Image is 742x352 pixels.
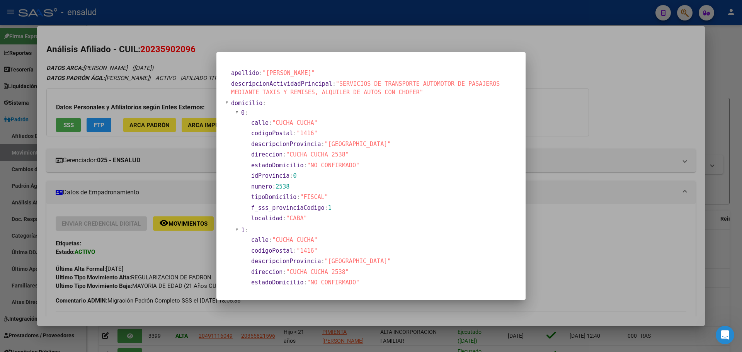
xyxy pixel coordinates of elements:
[251,119,269,126] span: calle
[269,119,272,126] span: :
[251,183,272,190] span: numero
[251,215,283,222] span: localidad
[307,162,359,169] span: "NO CONFIRMADO"
[272,236,317,243] span: "CUCHA CUCHA"
[300,194,328,201] span: "FISCAL"
[251,247,293,254] span: codigoPostal
[241,109,245,116] span: 0
[231,100,262,107] span: domicilio
[251,236,269,243] span: calle
[241,227,245,234] span: 1
[251,258,321,265] span: descripcionProvincia
[321,258,325,265] span: :
[272,183,276,190] span: :
[283,269,286,275] span: :
[293,290,296,297] span: 0
[262,70,315,77] span: "[PERSON_NAME]"
[269,236,272,243] span: :
[245,227,248,234] span: :
[251,141,321,148] span: descripcionProvincia
[293,172,296,179] span: 0
[231,80,500,96] span: "SERVICIOS DE TRANSPORTE AUTOMOTOR DE PASAJEROS MEDIANTE TAXIS Y REMISES, ALQUILER DE AUTOS CON C...
[272,119,317,126] span: "CUCHA CUCHA"
[251,269,283,275] span: direccion
[289,290,293,297] span: :
[251,130,293,137] span: codigoPostal
[325,141,391,148] span: "[GEOGRAPHIC_DATA]"
[303,162,307,169] span: :
[303,279,307,286] span: :
[325,204,328,211] span: :
[251,172,289,179] span: idProvincia
[286,215,307,222] span: "CABA"
[289,172,293,179] span: :
[328,204,332,211] span: 1
[332,80,336,87] span: :
[283,151,286,158] span: :
[245,109,248,116] span: :
[296,247,317,254] span: "1416"
[262,100,266,107] span: :
[286,269,349,275] span: "CUCHA CUCHA 2538"
[259,70,262,77] span: :
[231,70,259,77] span: apellido
[325,258,391,265] span: "[GEOGRAPHIC_DATA]"
[251,162,303,169] span: estadoDomicilio
[251,194,296,201] span: tipoDomicilio
[296,130,317,137] span: "1416"
[231,80,332,87] span: descripcionActividadPrincipal
[283,215,286,222] span: :
[251,279,303,286] span: estadoDomicilio
[251,290,289,297] span: idProvincia
[251,151,283,158] span: direccion
[276,183,289,190] span: 2538
[716,326,734,344] iframe: Intercom live chat
[321,141,325,148] span: :
[293,247,296,254] span: :
[251,204,325,211] span: f_sss_provinciaCodigo
[293,130,296,137] span: :
[307,279,359,286] span: "NO CONFIRMADO"
[286,151,349,158] span: "CUCHA CUCHA 2538"
[296,194,300,201] span: :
